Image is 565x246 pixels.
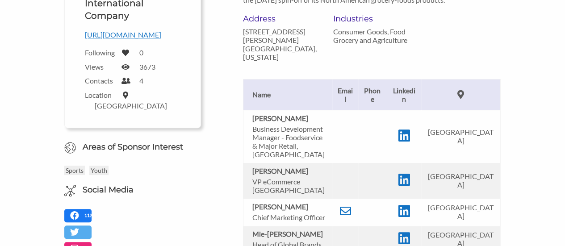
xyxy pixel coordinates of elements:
[252,213,328,221] p: Chief Marketing Officer
[426,128,495,145] p: [GEOGRAPHIC_DATA]
[139,76,143,85] label: 4
[252,125,328,158] p: Business Development Manager - Foodservice & Major Retail, [GEOGRAPHIC_DATA]
[243,44,320,61] p: [GEOGRAPHIC_DATA], [US_STATE]
[243,27,320,44] p: [STREET_ADDRESS][PERSON_NAME]
[85,76,116,85] label: Contacts
[333,14,410,24] h6: Industries
[84,211,96,220] p: 11%
[64,166,85,175] p: Sports
[252,114,308,122] b: [PERSON_NAME]
[358,79,387,110] th: Phone
[85,63,116,71] label: Views
[387,79,422,110] th: Linkedin
[243,14,320,24] h6: Address
[64,142,76,154] img: Globe Icon
[252,167,308,175] b: [PERSON_NAME]
[332,79,358,110] th: Email
[426,172,495,189] p: [GEOGRAPHIC_DATA]
[89,166,109,175] p: Youth
[243,79,332,110] th: Name
[64,185,76,196] img: Social Media Icon
[252,229,323,238] b: Mie-[PERSON_NAME]
[139,48,143,57] label: 0
[139,63,155,71] label: 3673
[333,27,410,44] p: Consumer Goods, Food Grocery and Agriculture
[83,184,134,196] h6: Social Media
[85,29,180,41] p: [URL][DOMAIN_NAME]
[95,101,167,110] label: [GEOGRAPHIC_DATA]
[85,48,116,57] label: Following
[252,202,308,211] b: [PERSON_NAME]
[85,91,116,99] label: Location
[58,142,207,153] h6: Areas of Sponsor Interest
[426,203,495,220] p: [GEOGRAPHIC_DATA]
[252,177,328,194] p: VP eCommerce [GEOGRAPHIC_DATA]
